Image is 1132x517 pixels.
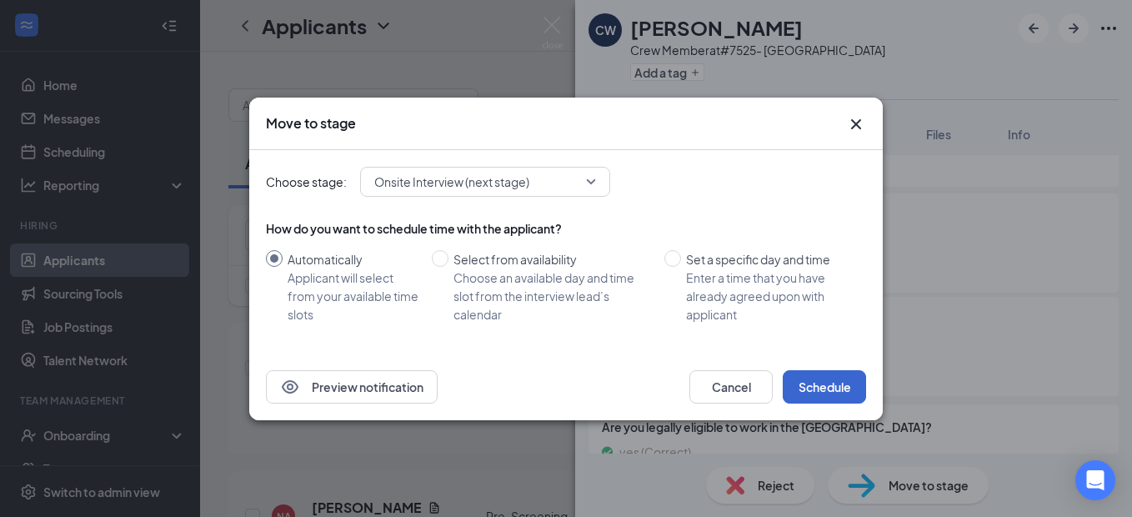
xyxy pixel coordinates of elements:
[453,250,651,269] div: Select from availability
[686,269,853,324] div: Enter a time that you have already agreed upon with applicant
[266,220,866,237] div: How do you want to schedule time with the applicant?
[846,114,866,134] svg: Cross
[453,269,651,324] div: Choose an available day and time slot from the interview lead’s calendar
[686,250,853,269] div: Set a specific day and time
[266,173,347,191] span: Choose stage:
[783,370,866,404] button: Schedule
[266,370,438,404] button: EyePreview notification
[266,114,356,133] h3: Move to stage
[374,169,529,194] span: Onsite Interview (next stage)
[1075,460,1115,500] div: Open Intercom Messenger
[288,269,418,324] div: Applicant will select from your available time slots
[288,250,418,269] div: Automatically
[846,114,866,134] button: Close
[689,370,773,404] button: Cancel
[280,377,300,397] svg: Eye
